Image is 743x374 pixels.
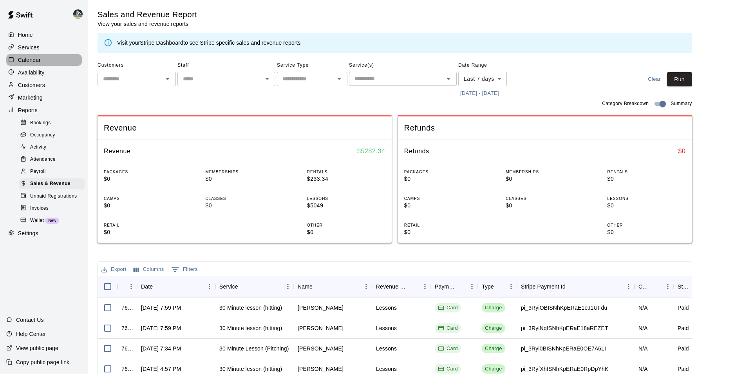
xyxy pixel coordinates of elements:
div: Lessons [376,304,397,312]
button: Export [99,263,128,276]
span: Service(s) [349,59,457,72]
a: WalletNew [19,214,88,227]
div: Customers [6,79,82,91]
div: N/A [638,324,648,332]
a: Unpaid Registrations [19,190,88,202]
p: LESSONS [307,196,385,202]
p: $5049 [307,202,385,210]
p: Calendar [18,56,41,64]
span: Staff [177,59,275,72]
div: Visit your to see Stripe specific sales and revenue reports [117,39,301,47]
div: Coupon [638,276,651,298]
div: Name [294,276,372,298]
button: Menu [282,281,294,292]
p: $0 [506,202,584,210]
span: Customers [98,59,176,72]
p: View your sales and revenue reports [98,20,197,28]
button: Open [262,73,273,84]
div: Charge [485,304,502,312]
div: Aug 21, 2025, 7:59 PM [141,304,181,312]
div: 30 Minute lesson (hitting) [219,304,282,312]
div: Payment Method [431,276,478,298]
button: Sort [153,281,164,292]
div: pi_3RyfXhISNhKpERaE0RpDpYhK [521,365,609,373]
p: Settings [18,229,38,237]
p: $0 [104,228,182,236]
button: Select columns [132,263,166,276]
h5: Sales and Revenue Report [98,9,197,20]
a: Reports [6,104,82,116]
div: Date [137,276,215,298]
div: Paid [678,304,689,312]
button: Show filters [169,263,200,276]
p: $0 [104,202,182,210]
div: Status [678,276,690,298]
div: 30 Minute lesson (hitting) [219,324,282,332]
a: Marketing [6,92,82,103]
div: 769053 [121,345,133,352]
div: Paid [678,324,689,332]
div: Chad Bell [72,6,88,22]
div: Stripe Payment Id [521,276,566,298]
div: Paid [678,365,689,373]
p: $0 [404,228,483,236]
button: Clear [642,72,667,87]
p: Services [18,44,40,51]
div: N/A [638,365,648,373]
p: MEMBERSHIPS [506,169,584,175]
div: Thomas Eichmann [298,304,343,312]
button: Open [162,73,173,84]
span: New [45,218,59,223]
button: Menu [662,281,674,292]
button: Sort [313,281,324,292]
p: Reports [18,106,38,114]
p: CAMPS [404,196,483,202]
div: Lessons [376,345,397,352]
p: $0 [607,202,686,210]
div: Last 7 days [458,72,507,86]
div: Type [482,276,494,298]
h6: Revenue [104,146,131,156]
span: Payroll [30,168,45,176]
p: PACKAGES [104,169,182,175]
div: Availability [6,67,82,78]
div: 769110 [121,324,133,332]
div: Payroll [19,166,85,177]
a: Activity [19,142,88,154]
div: Type [478,276,517,298]
p: $0 [607,228,686,236]
button: Menu [623,281,635,292]
div: Unpaid Registrations [19,191,85,202]
div: Settings [6,228,82,240]
p: RENTALS [607,169,686,175]
span: Service Type [277,59,347,72]
a: Calendar [6,54,82,66]
p: CLASSES [506,196,584,202]
div: Coupon [635,276,674,298]
a: Stripe Dashboard [140,40,183,46]
span: Invoices [30,205,49,212]
div: Charge [485,325,502,332]
p: RETAIL [104,222,182,228]
div: Lessons [376,365,397,373]
p: $0 [404,175,483,183]
p: CLASSES [205,196,284,202]
div: Thomas Eichmann [298,324,343,332]
a: Sales & Revenue [19,178,88,190]
p: OTHER [307,222,385,228]
div: Occupancy [19,130,85,141]
button: Sort [494,281,505,292]
button: Menu [466,281,478,292]
button: Menu [360,281,372,292]
p: RETAIL [404,222,483,228]
button: Sort [408,281,419,292]
p: CAMPS [104,196,182,202]
a: Attendance [19,154,88,166]
button: Open [334,73,345,84]
button: Sort [651,281,662,292]
span: Activity [30,143,46,151]
a: Payroll [19,166,88,178]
